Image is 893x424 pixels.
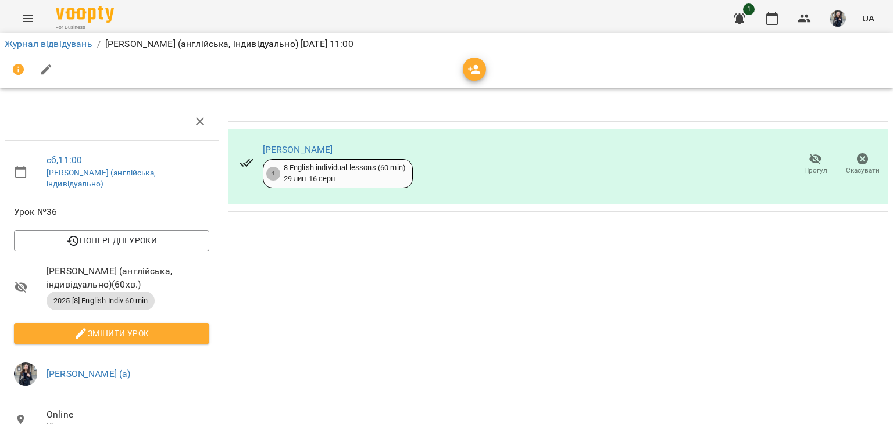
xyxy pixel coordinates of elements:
[14,230,209,251] button: Попередні уроки
[862,12,874,24] span: UA
[47,368,131,379] a: [PERSON_NAME] (а)
[23,233,200,247] span: Попередні уроки
[858,8,879,29] button: UA
[47,154,82,166] a: сб , 11:00
[47,408,209,422] span: Online
[266,167,280,181] div: 4
[14,205,209,219] span: Урок №36
[56,24,114,31] span: For Business
[23,326,200,340] span: Змінити урок
[47,168,156,189] a: [PERSON_NAME] (англійська, індивідуально)
[830,10,846,27] img: 5dc71f453aaa25dcd3a6e3e648fe382a.JPG
[14,5,42,33] button: Menu
[56,6,114,23] img: Voopty Logo
[47,296,155,306] span: 2025 [8] English Indiv 60 min
[14,362,37,386] img: 5dc71f453aaa25dcd3a6e3e648fe382a.JPG
[14,323,209,344] button: Змінити урок
[5,37,888,51] nav: breadcrumb
[5,38,92,49] a: Журнал відвідувань
[105,37,353,51] p: [PERSON_NAME] (англійська, індивідуально) [DATE] 11:00
[47,264,209,292] span: [PERSON_NAME] (англійська, індивідуально) ( 60 хв. )
[284,163,405,184] div: 8 English individual lessons (60 min) 29 лип - 16 серп
[804,166,827,175] span: Прогул
[263,144,333,155] a: [PERSON_NAME]
[792,148,839,181] button: Прогул
[97,37,101,51] li: /
[743,3,755,15] span: 1
[839,148,886,181] button: Скасувати
[846,166,880,175] span: Скасувати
